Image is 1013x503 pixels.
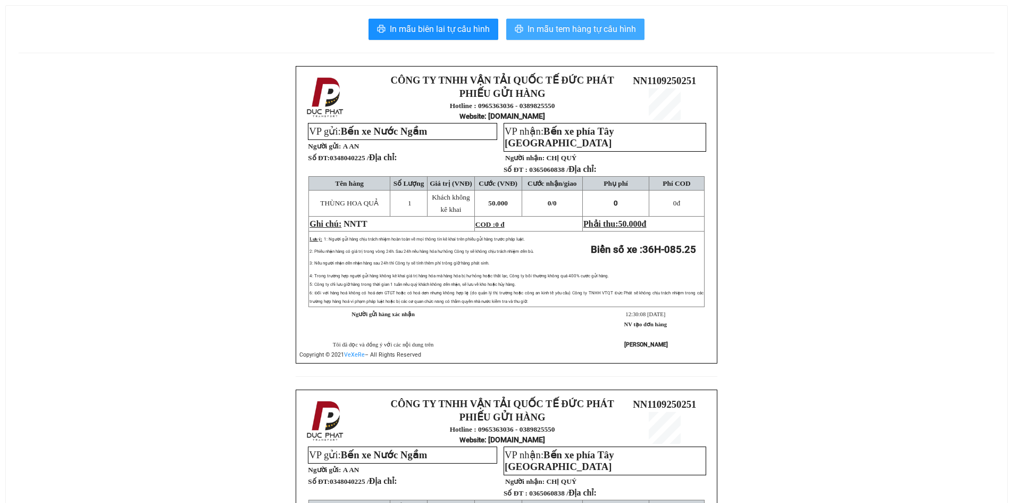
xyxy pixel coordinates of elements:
[304,399,348,443] img: logo
[479,179,517,187] span: Cước (VNĐ)
[568,488,597,497] span: Địa chỉ:
[330,477,397,485] span: 0348040225 /
[335,179,364,187] span: Tên hàng
[308,466,341,474] strong: Người gửi:
[459,112,545,120] strong: : [DOMAIN_NAME]
[515,24,523,35] span: printer
[591,244,696,255] strong: Biển số xe :
[505,449,614,472] span: Bến xe phía Tây [GEOGRAPHIC_DATA]
[450,425,555,433] strong: Hotline : 0965363036 - 0389825550
[320,199,379,207] span: THÙNG HOA QUẢ
[624,321,667,327] strong: NV tạo đơn hàng
[505,126,614,149] span: Bến xe phía Tây [GEOGRAPHIC_DATA]
[369,476,397,485] span: Địa chỉ:
[553,199,557,207] span: 0
[309,249,533,254] span: 2: Phiếu nhận hàng có giá trị trong vòng 24h. Sau 24h nếu hàng hóa hư hỏng Công ty sẽ không chịu ...
[341,449,428,460] span: Bến xe Nước Ngầm
[351,311,415,317] strong: Người gửi hàng xác nhận
[309,219,341,228] span: Ghi chú:
[625,311,665,317] span: 12:30:08 [DATE]
[369,153,397,162] span: Địa chỉ:
[309,237,322,242] span: Lưu ý:
[324,237,525,242] span: 1: Người gửi hàng chịu trách nhiệm hoàn toàn về mọi thông tin kê khai trên phiếu gửi hàng trước p...
[459,436,484,444] span: Website
[394,179,424,187] span: Số Lượng
[459,88,546,99] strong: PHIẾU GỬI HÀNG
[308,477,397,485] strong: Số ĐT:
[309,291,704,304] span: 6: Đối với hàng hoá không có hoá đơn GTGT hoặc có hoá đơn nhưng không hợp lệ (do quản lý thị trườ...
[624,341,668,348] strong: [PERSON_NAME]
[506,19,644,40] button: printerIn mẫu tem hàng tự cấu hình
[309,274,609,278] span: 4: Trong trường hợp người gửi hàng không kê khai giá trị hàng hóa mà hàng hóa bị hư hỏng hoặc thấ...
[309,261,489,266] span: 3: Nếu người nhận đến nhận hàng sau 24h thì Công ty sẽ tính thêm phí trông giữ hàng phát sinh.
[505,154,545,162] strong: Người nhận:
[459,411,546,423] strong: PHIẾU GỬI HÀNG
[475,220,505,228] span: COD :
[505,126,614,149] span: VP nhận:
[633,75,696,86] span: NN1109250251
[568,164,597,174] span: Địa chỉ:
[343,142,359,150] span: A AN
[548,199,557,207] span: 0/
[344,351,365,358] a: VeXeRe
[299,351,421,358] span: Copyright © 2021 – All Rights Reserved
[304,75,348,120] img: logo
[391,398,614,409] strong: CÔNG TY TNHH VẬN TẢI QUỐC TẾ ĐỨC PHÁT
[377,24,386,35] span: printer
[369,19,498,40] button: printerIn mẫu biên lai tự cấu hình
[309,126,427,137] span: VP gửi:
[344,219,367,228] span: NNTT
[618,219,642,228] span: 50.000
[546,477,576,485] span: CHỊ QUÝ
[330,154,397,162] span: 0348040225 /
[529,489,597,497] span: 0365060838 /
[308,154,397,162] strong: Số ĐT:
[505,477,545,485] strong: Người nhận:
[633,399,696,410] span: NN1109250251
[604,179,627,187] span: Phụ phí
[309,449,427,460] span: VP gửi:
[432,193,470,213] span: Khách không kê khai
[390,22,490,36] span: In mẫu biên lai tự cấu hình
[459,435,545,444] strong: : [DOMAIN_NAME]
[583,219,646,228] span: Phải thu:
[528,22,636,36] span: In mẫu tem hàng tự cấu hình
[391,75,614,86] strong: CÔNG TY TNHH VẬN TẢI QUỐC TẾ ĐỨC PHÁT
[642,244,696,255] span: 36H-085.25
[488,199,508,207] span: 50.000
[309,282,515,287] span: 5: Công ty chỉ lưu giữ hàng trong thời gian 1 tuần nếu quý khách không đến nhận, sẽ lưu về kho ho...
[430,179,472,187] span: Giá trị (VNĐ)
[528,179,577,187] span: Cước nhận/giao
[495,220,504,228] span: 0 đ
[673,199,677,207] span: 0
[673,199,680,207] span: đ
[504,166,528,174] strong: Số ĐT :
[341,126,428,137] span: Bến xe Nước Ngầm
[450,102,555,110] strong: Hotline : 0965363036 - 0389825550
[505,449,614,472] span: VP nhận:
[614,199,618,207] span: 0
[308,142,341,150] strong: Người gửi:
[529,166,597,174] span: 0365060838 /
[663,179,690,187] span: Phí COD
[408,199,412,207] span: 1
[459,112,484,120] span: Website
[343,466,359,474] span: A AN
[546,154,576,162] span: CHỊ QUÝ
[504,489,528,497] strong: Số ĐT :
[333,342,434,348] span: Tôi đã đọc và đồng ý với các nội dung trên
[642,219,647,228] span: đ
